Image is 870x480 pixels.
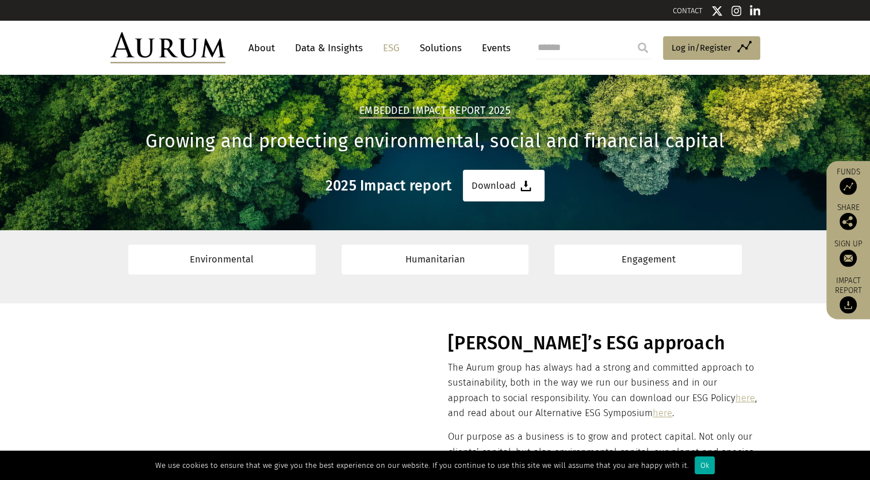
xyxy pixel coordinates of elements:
a: Download [463,170,545,201]
img: Instagram icon [731,5,742,17]
img: Linkedin icon [750,5,760,17]
h1: Growing and protecting environmental, social and financial capital [110,130,760,153]
a: Engagement [554,245,742,274]
h3: 2025 Impact report [325,177,452,195]
a: Funds [832,167,864,195]
img: Sign up to our newsletter [840,250,857,267]
img: Access Funds [840,178,857,195]
a: Events [476,37,511,59]
p: The Aurum group has always had a strong and committed approach to sustainability, both in the way... [448,360,757,421]
img: Share this post [840,213,857,230]
div: Share [832,204,864,230]
a: Impact report [832,276,864,314]
img: Aurum [110,32,225,63]
div: Ok [695,456,715,474]
a: ESG [377,37,405,59]
a: Humanitarian [342,245,529,274]
a: Data & Insights [289,37,369,59]
h1: [PERSON_NAME]’s ESG approach [448,332,757,355]
a: CONTACT [673,6,703,15]
a: Environmental [128,245,316,274]
a: Log in/Register [663,36,760,60]
a: Sign up [832,239,864,267]
h2: Embedded Impact report 2025 [359,105,511,119]
span: Log in/Register [672,41,731,55]
img: Twitter icon [711,5,723,17]
input: Submit [631,36,654,59]
a: here [653,407,672,418]
a: here [735,393,755,403]
a: Solutions [414,37,467,59]
a: About [243,37,281,59]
